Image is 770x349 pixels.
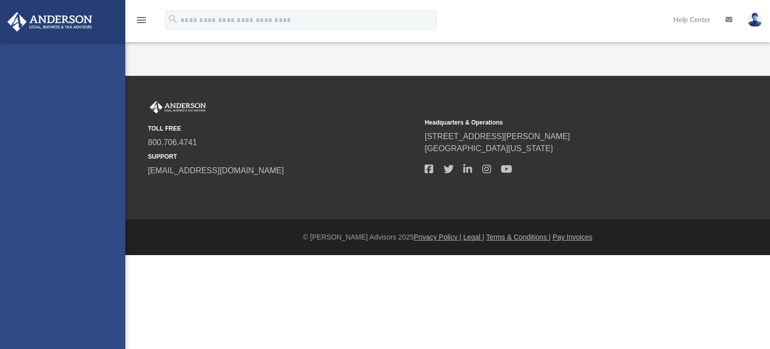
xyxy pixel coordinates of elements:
a: Pay Invoices [552,233,592,241]
a: 800.706.4741 [148,138,197,147]
a: Privacy Policy | [414,233,462,241]
div: © [PERSON_NAME] Advisors 2025 [125,232,770,243]
small: Headquarters & Operations [425,118,694,127]
a: menu [135,19,147,26]
a: Terms & Conditions | [486,233,551,241]
a: [EMAIL_ADDRESS][DOMAIN_NAME] [148,166,284,175]
i: search [167,14,178,25]
img: Anderson Advisors Platinum Portal [148,101,208,114]
img: User Pic [747,13,762,27]
img: Anderson Advisors Platinum Portal [5,12,95,32]
a: Legal | [463,233,484,241]
a: [GEOGRAPHIC_DATA][US_STATE] [425,144,553,153]
small: SUPPORT [148,152,418,161]
i: menu [135,14,147,26]
a: [STREET_ADDRESS][PERSON_NAME] [425,132,570,141]
small: TOLL FREE [148,124,418,133]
